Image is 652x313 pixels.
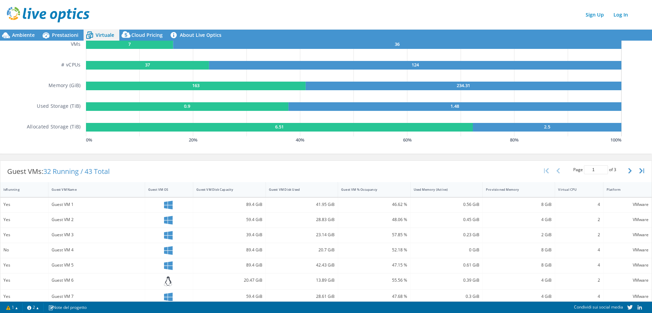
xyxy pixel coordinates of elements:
div: 4 GiB [486,277,552,284]
div: 0.61 GiB [414,261,479,269]
a: 1 [1,303,23,312]
text: 40 % [296,137,305,143]
span: Prestazioni [52,32,78,38]
text: 6.51 [275,124,284,130]
div: Guest VM 6 [52,277,142,284]
div: 20.47 GiB [196,277,262,284]
div: 0.56 GiB [414,201,479,208]
div: VMware [607,231,649,239]
div: 2 [558,231,600,239]
div: 46.62 % [341,201,407,208]
div: Yes [3,293,45,300]
div: 89.4 GiB [196,246,262,254]
div: VMware [607,277,649,284]
div: VMware [607,216,649,223]
span: Ambiente [12,32,35,38]
text: 0.9 [184,103,191,109]
div: 41.95 GiB [269,201,335,208]
div: 0.23 GiB [414,231,479,239]
div: No [3,246,45,254]
div: Platform [607,187,640,192]
text: 37 [145,62,150,68]
div: 89.4 GiB [196,261,262,269]
div: 55.56 % [341,277,407,284]
h5: # vCPUs [61,61,80,70]
div: Provisioned Memory [486,187,543,192]
text: 100 % [610,137,621,143]
input: jump to page [584,165,608,174]
div: 42.43 GiB [269,261,335,269]
div: 39.4 GiB [196,231,262,239]
div: 0.3 GiB [414,293,479,300]
div: 59.4 GiB [196,216,262,223]
div: Guest VM 7 [52,293,142,300]
svg: GaugeChartPercentageAxisTexta [86,136,625,143]
div: 4 GiB [486,216,552,223]
div: Virtual CPU [558,187,591,192]
div: 23.14 GiB [269,231,335,239]
div: VMware [607,246,649,254]
text: 80 % [510,137,519,143]
div: 2 [558,216,600,223]
span: Condividi sui social media [574,304,623,310]
div: VMware [607,201,649,208]
div: 89.4 GiB [196,201,262,208]
text: 20 % [189,137,197,143]
span: 3 [614,167,616,173]
text: 60 % [403,137,412,143]
a: About Live Optics [168,30,227,41]
img: live_optics_svg.svg [7,7,89,22]
div: Yes [3,231,45,239]
h5: Allocated Storage (TiB) [27,123,80,132]
div: 8 GiB [486,261,552,269]
div: Yes [3,216,45,223]
text: 0 % [86,137,92,143]
div: Guest VM 5 [52,261,142,269]
a: Sign Up [582,10,607,20]
div: 13.89 GiB [269,277,335,284]
div: 28.83 GiB [269,216,335,223]
div: 2 GiB [486,231,552,239]
div: VMware [607,293,649,300]
div: Guest VM OS [148,187,182,192]
text: 36 [395,41,400,47]
text: 234.31 [457,82,470,88]
a: 2 [22,303,44,312]
div: Yes [3,277,45,284]
h5: Memory (GiB) [48,82,80,90]
a: Log In [610,10,631,20]
span: Page of [573,165,616,174]
text: 2.5 [544,124,550,130]
div: 2 [558,277,600,284]
text: 124 [412,62,419,68]
div: 4 [558,201,600,208]
text: 7 [129,41,131,47]
div: VMware [607,261,649,269]
div: 20.7 GiB [269,246,335,254]
div: Guest VM Name [52,187,133,192]
div: Guest VM 1 [52,201,142,208]
div: 4 [558,293,600,300]
span: Cloud Pricing [131,32,163,38]
div: 52.18 % [341,246,407,254]
div: Guest VM % Occupancy [341,187,399,192]
h5: VMs [71,40,81,49]
text: 1.48 [451,103,459,109]
div: 48.06 % [341,216,407,223]
div: 4 [558,246,600,254]
div: 4 [558,261,600,269]
div: IsRunning [3,187,37,192]
div: 4 GiB [486,293,552,300]
text: 163 [192,82,199,88]
div: 57.85 % [341,231,407,239]
div: 59.4 GiB [196,293,262,300]
div: Yes [3,201,45,208]
span: Virtuale [96,32,114,38]
div: 0.39 GiB [414,277,479,284]
div: Guest VM Disk Capacity [196,187,254,192]
div: 8 GiB [486,246,552,254]
div: Guest VM Disk Used [269,187,326,192]
h5: Used Storage (TiB) [37,102,80,111]
div: 0 GiB [414,246,479,254]
div: Guest VM 4 [52,246,142,254]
